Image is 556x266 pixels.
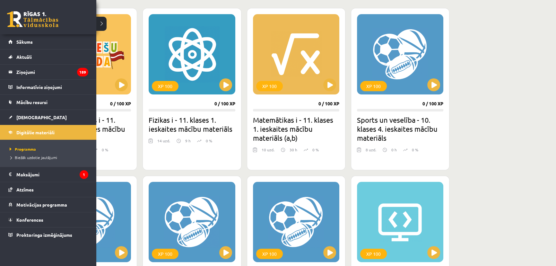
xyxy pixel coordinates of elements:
div: XP 100 [256,249,283,259]
p: 0 h [391,147,397,153]
div: XP 100 [152,81,178,91]
a: Mācību resursi [8,95,88,110]
a: Motivācijas programma [8,197,88,212]
span: Digitālie materiāli [16,129,55,135]
a: Programma [8,146,90,152]
a: Aktuāli [8,49,88,64]
legend: Ziņojumi [16,65,88,79]
span: Proktoringa izmēģinājums [16,232,72,238]
legend: Maksājumi [16,167,88,182]
h2: Fizikas i - 11. klases 1. ieskaites mācību materiāls [149,115,235,133]
div: 14 uzd. [157,138,170,147]
a: Atzīmes [8,182,88,197]
i: 1 [80,170,88,179]
a: Proktoringa izmēģinājums [8,227,88,242]
div: XP 100 [152,249,178,259]
div: 10 uzd. [262,147,274,156]
span: Motivācijas programma [16,202,67,208]
a: Sākums [8,34,88,49]
span: Programma [8,146,36,152]
a: Informatīvie ziņojumi [8,80,88,94]
a: Digitālie materiāli [8,125,88,140]
p: 0 % [102,147,108,153]
h2: Sports un veselība - 10. klases 4. ieskaites mācību materiāls [357,115,443,142]
a: Biežāk uzdotie jautājumi [8,155,90,160]
span: Mācību resursi [16,99,48,105]
a: Ziņojumi189 [8,65,88,79]
i: 189 [77,68,88,76]
span: Atzīmes [16,187,34,192]
div: XP 100 [360,249,387,259]
legend: Informatīvie ziņojumi [16,80,88,94]
div: 8 uzd. [366,147,376,156]
p: 9 h [185,138,191,144]
div: XP 100 [256,81,283,91]
h2: Matemātikas i - 11. klases 1. ieskaites mācību materiāls (a,b) [253,115,339,142]
a: Konferences [8,212,88,227]
a: [DEMOGRAPHIC_DATA] [8,110,88,125]
p: 0 % [412,147,418,153]
a: Rīgas 1. Tālmācības vidusskola [7,11,58,27]
p: 0 % [206,138,212,144]
a: Maksājumi1 [8,167,88,182]
span: Konferences [16,217,43,223]
span: [DEMOGRAPHIC_DATA] [16,114,67,120]
span: Biežāk uzdotie jautājumi [8,155,57,160]
p: 0 % [312,147,319,153]
span: Sākums [16,39,33,45]
p: 30 h [290,147,297,153]
div: XP 100 [360,81,387,91]
span: Aktuāli [16,54,32,60]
